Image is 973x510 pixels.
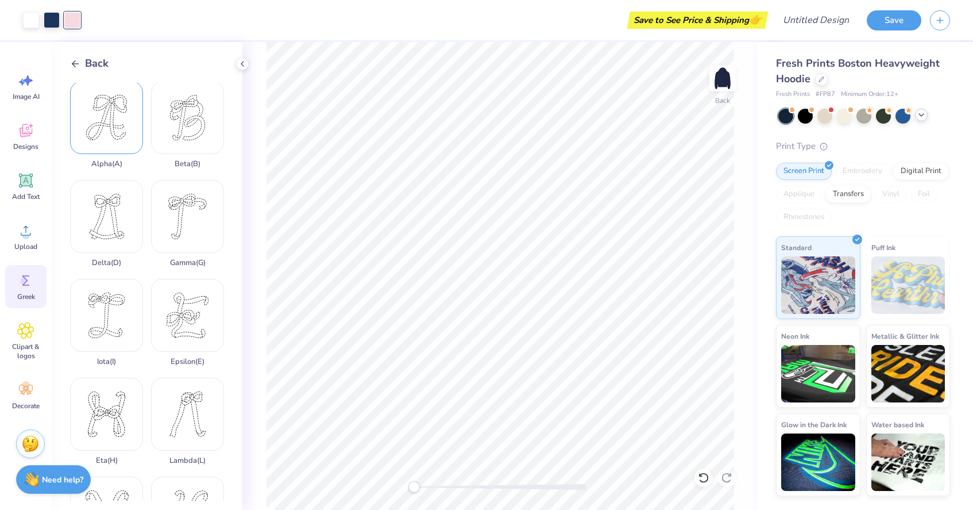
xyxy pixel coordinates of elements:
[749,13,762,26] span: 👉
[776,90,810,99] span: Fresh Prints
[408,481,420,493] div: Accessibility label
[781,419,847,431] span: Glow in the Dark Ink
[97,358,116,366] div: Iota ( I )
[781,345,855,402] img: Neon Ink
[871,241,895,254] span: Puff Ink
[630,11,765,29] div: Save to See Price & Shipping
[42,474,83,485] strong: Need help?
[871,330,939,342] span: Metallic & Glitter Ink
[776,163,832,180] div: Screen Print
[776,209,832,226] div: Rhinestones
[85,56,109,71] span: Back
[871,434,945,491] img: Water based Ink
[871,256,945,314] img: Puff Ink
[175,160,200,168] div: Beta ( B )
[17,292,35,301] span: Greek
[825,186,871,203] div: Transfers
[170,259,206,267] div: Gamma ( G )
[871,419,924,431] span: Water based Ink
[91,160,122,168] div: Alpha ( A )
[816,90,835,99] span: # FP87
[711,67,734,90] img: Back
[781,434,855,491] img: Glow in the Dark Ink
[867,10,921,30] button: Save
[774,9,858,32] input: Untitled Design
[7,342,45,361] span: Clipart & logos
[715,95,730,106] div: Back
[776,186,822,203] div: Applique
[875,186,907,203] div: Vinyl
[12,192,40,201] span: Add Text
[910,186,937,203] div: Foil
[781,256,855,314] img: Standard
[776,56,940,86] span: Fresh Prints Boston Heavyweight Hoodie
[871,345,945,402] img: Metallic & Glitter Ink
[893,163,949,180] div: Digital Print
[13,142,38,151] span: Designs
[781,330,809,342] span: Neon Ink
[169,457,206,465] div: Lambda ( L )
[841,90,898,99] span: Minimum Order: 12 +
[13,92,40,101] span: Image AI
[776,140,950,153] div: Print Type
[12,401,40,411] span: Decorate
[835,163,890,180] div: Embroidery
[14,242,37,251] span: Upload
[781,241,812,254] span: Standard
[96,457,118,465] div: Eta ( H )
[171,358,204,366] div: Epsilon ( E )
[92,259,121,267] div: Delta ( D )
